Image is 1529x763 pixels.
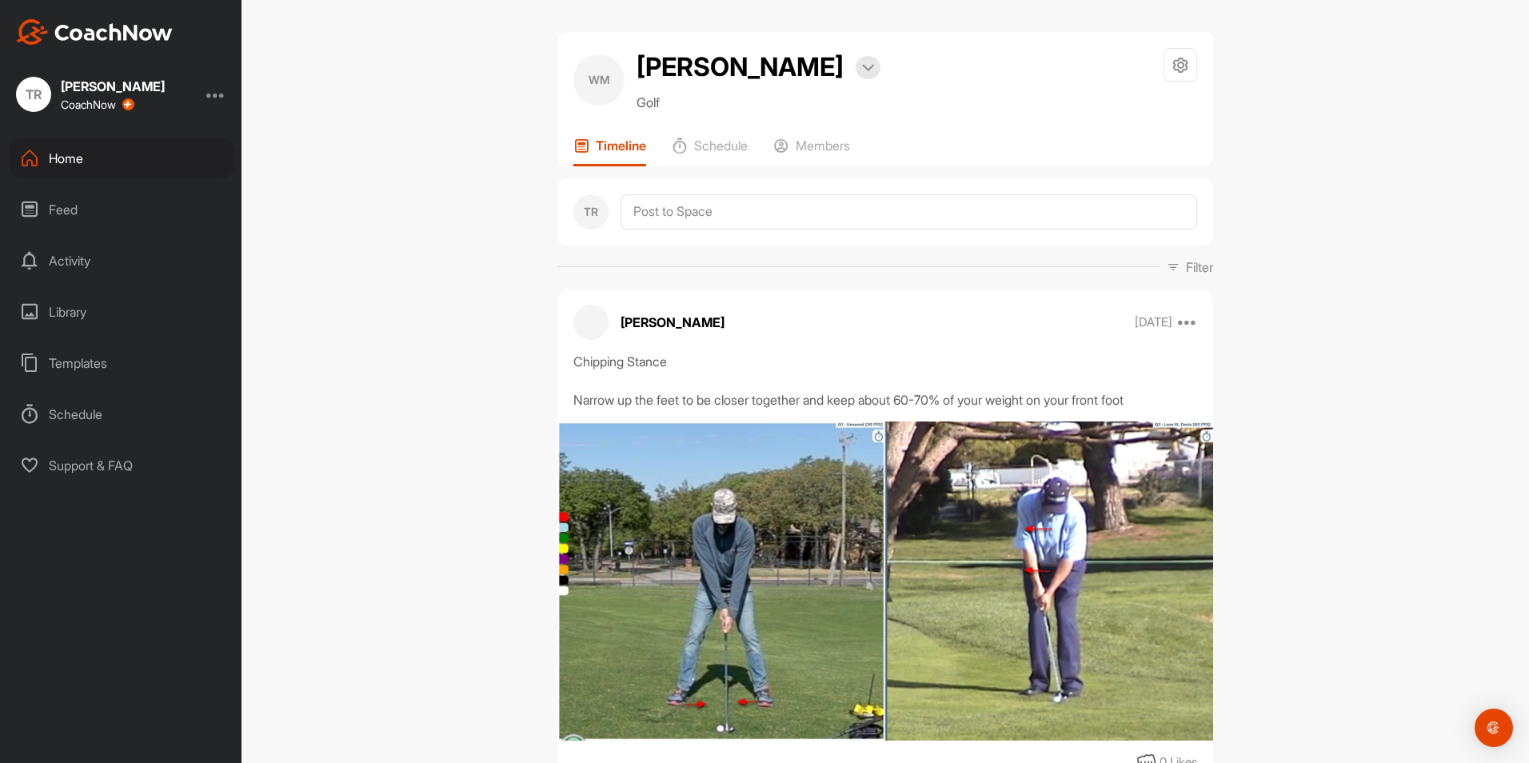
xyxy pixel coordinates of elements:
p: Members [796,138,850,154]
div: Templates [9,343,234,383]
div: Feed [9,190,234,230]
div: TR [573,194,609,230]
div: Open Intercom Messenger [1475,709,1513,747]
p: Golf [637,93,880,112]
div: CoachNow [61,98,134,111]
p: [PERSON_NAME] [621,313,725,332]
h2: [PERSON_NAME] [637,48,844,86]
div: [PERSON_NAME] [61,80,165,93]
p: [DATE] [1135,314,1172,330]
img: arrow-down [862,64,874,72]
div: Library [9,292,234,332]
p: Schedule [694,138,748,154]
div: TR [16,77,51,112]
div: Home [9,138,234,178]
p: Timeline [596,138,646,154]
div: Schedule [9,394,234,434]
img: CoachNow [16,19,173,45]
div: Support & FAQ [9,445,234,485]
div: WM [573,54,625,106]
p: Filter [1186,258,1213,277]
img: media [557,421,1212,741]
div: Chipping Stance Narrow up the feet to be closer together and keep about 60-70% of your weight on ... [573,352,1197,409]
div: Activity [9,241,234,281]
